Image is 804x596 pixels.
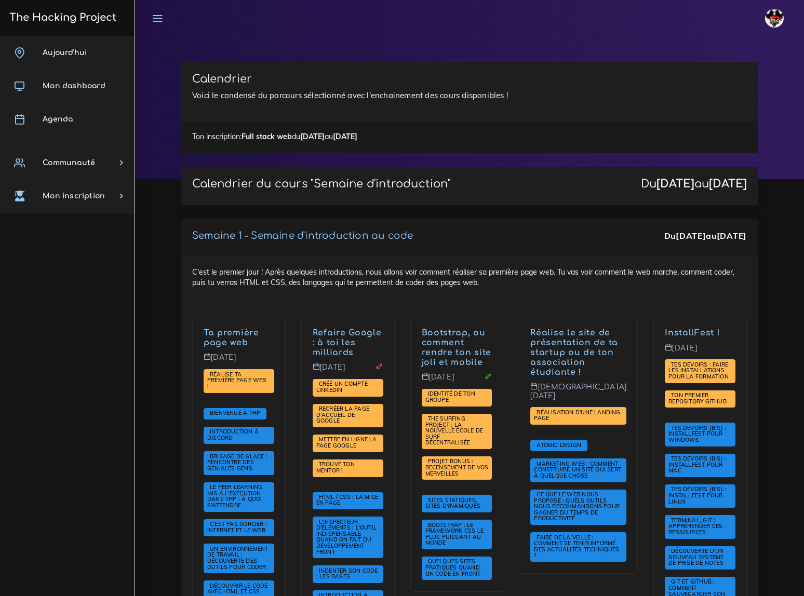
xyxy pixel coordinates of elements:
[207,583,268,596] a: Découvrir le code avec HTML et CSS
[207,545,269,571] span: Un environnement de travail : découverte des outils pour coder
[43,192,105,200] span: Mon inscription
[668,547,726,566] span: Découverte d'un nouveau système de prise de notes
[530,328,618,376] a: Réalise le site de présentation de ta startup ou de ton association étudiante !
[668,455,726,475] a: Tes devoirs (bis) : Installfest pour MAC
[709,178,747,190] strong: [DATE]
[316,494,378,507] a: HTML / CSS : la mise en page
[192,89,747,102] p: Voici le condensé du parcours sélectionné avec l'enchainement des cours disponibles !
[300,132,325,141] strong: [DATE]
[242,132,292,141] strong: Full stack web
[534,441,584,449] a: Atomic Design
[425,458,489,477] a: PROJET BONUS : recensement de vos merveilles
[204,353,274,370] p: [DATE]
[534,409,620,423] a: Réalisation d'une landing page
[43,159,95,167] span: Communauté
[717,231,747,241] strong: [DATE]
[204,328,259,347] a: Ta première page web
[192,231,413,241] a: Semaine 1 - Semaine d'introduction au code
[316,493,378,507] span: HTML / CSS : la mise en page
[668,485,726,505] span: Tes devoirs (bis) : Installfest pour Linux
[534,409,620,422] span: Réalisation d'une landing page
[333,132,357,141] strong: [DATE]
[425,415,484,446] a: The Surfing Project : la nouvelle école de surf décentralisée
[207,582,268,595] span: Découvrir le code avec HTML et CSS
[656,178,694,190] strong: [DATE]
[765,9,784,28] img: avatar
[207,520,268,534] span: C'est pas sorcier : internet et le web
[316,381,368,394] a: Créé un compte LinkedIn
[641,178,747,191] div: Du au
[207,410,263,417] a: Bienvenue à THP
[425,390,475,403] span: Identité de ton groupe
[665,328,720,337] a: InstallFest !
[207,546,269,571] a: Un environnement de travail : découverte des outils pour coder
[668,361,731,381] a: Tes devoirs : faire les installations pour la formation
[668,486,726,505] a: Tes devoirs (bis) : Installfest pour Linux
[207,453,267,472] a: Brisage de glace : rencontre des géniales gens
[43,115,73,123] span: Agenda
[313,363,383,380] p: [DATE]
[192,73,747,86] h3: Calendrier
[425,497,483,510] a: Sites statiques, sites dynamiques
[207,428,259,442] a: Introduction à Discord
[43,49,87,57] span: Aujourd'hui
[207,483,262,509] span: Le Peer learning mis à l'exécution dans THP : à quoi s'attendre
[534,534,619,559] a: Faire de la veille : comment se tenir informé des actualités techniques ?
[6,12,116,23] h3: The Hacking Project
[530,383,626,408] p: [DEMOGRAPHIC_DATA][DATE]
[316,380,368,394] span: Créé un compte LinkedIn
[207,428,259,441] span: Introduction à Discord
[668,455,726,474] span: Tes devoirs (bis) : Installfest pour MAC
[664,230,747,242] div: Du au
[422,328,492,367] a: Bootstrap, ou comment rendre ton site joli et mobile
[316,405,369,425] a: Recréer la page d'accueil de Google
[668,391,729,405] span: Ton premier repository GitHub
[425,521,484,547] a: Bootstrap : le framework CSS le plus puissant au monde
[316,518,377,556] a: L'inspecteur d'éléments : l'outil indispensable quand on fait du développement front
[668,517,722,536] a: Terminal, Git : appréhender ces ressources
[316,436,377,449] span: Mettre en ligne la page Google
[207,371,266,390] a: Réalise ta première page web !
[192,178,451,191] p: Calendrier du cours "Semaine d'introduction"
[316,567,378,580] span: Indenter son code : les bases
[534,491,620,522] a: Ce que le web nous propose : quels outils nous recommandons pour gagner du temps de productivité
[668,425,726,444] a: Tes devoirs (bis) : Installfest pour Windows
[668,392,729,405] a: Ton premier repository GitHub
[316,436,377,450] a: Mettre en ligne la page Google
[425,457,489,477] span: PROJET BONUS : recensement de vos merveilles
[207,521,268,534] a: C'est pas sorcier : internet et le web
[665,344,735,360] p: [DATE]
[668,424,726,443] span: Tes devoirs (bis) : Installfest pour Windows
[316,460,355,474] span: Trouve ton mentor !
[316,405,369,424] span: Recréer la page d'accueil de Google
[313,328,382,357] a: Refaire Google : à toi les milliards
[207,484,262,509] a: Le Peer learning mis à l'exécution dans THP : à quoi s'attendre
[422,373,492,389] p: [DATE]
[207,409,263,416] span: Bienvenue à THP
[425,390,475,404] a: Identité de ton groupe
[534,460,621,479] span: Marketing web : comment construire un site qui sert à quelque chose
[534,460,621,480] a: Marketing web : comment construire un site qui sert à quelque chose
[425,496,483,510] span: Sites statiques, sites dynamiques
[316,461,355,475] a: Trouve ton mentor !
[181,120,758,153] div: Ton inscription: du au
[668,361,731,380] span: Tes devoirs : faire les installations pour la formation
[425,558,483,577] a: Quelques sites pratiques quand on code en front
[668,548,726,567] a: Découverte d'un nouveau système de prise de notes
[316,567,378,581] a: Indenter son code : les bases
[676,231,706,241] strong: [DATE]
[43,82,105,90] span: Mon dashboard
